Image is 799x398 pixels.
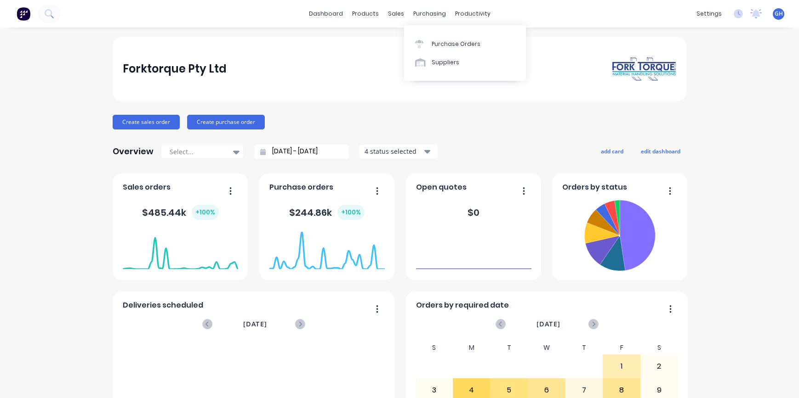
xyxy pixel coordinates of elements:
[17,7,30,21] img: Factory
[142,205,219,220] div: $ 485.44k
[595,145,629,157] button: add card
[565,341,603,354] div: T
[113,142,154,161] div: Overview
[113,115,180,129] button: Create sales order
[528,341,565,354] div: W
[562,182,627,193] span: Orders by status
[416,341,453,354] div: S
[337,205,365,220] div: + 100 %
[451,7,495,21] div: productivity
[409,7,451,21] div: purchasing
[269,182,333,193] span: Purchase orders
[243,319,267,329] span: [DATE]
[123,300,203,311] span: Deliveries scheduled
[404,34,526,53] a: Purchase Orders
[536,319,560,329] span: [DATE]
[404,53,526,72] a: Suppliers
[641,355,678,378] div: 2
[692,7,726,21] div: settings
[640,341,678,354] div: S
[383,7,409,21] div: sales
[453,341,491,354] div: M
[416,300,509,311] span: Orders by required date
[123,60,227,78] div: Forktorque Pty Ltd
[775,10,783,18] span: GH
[635,145,686,157] button: edit dashboard
[289,205,365,220] div: $ 244.86k
[304,7,348,21] a: dashboard
[432,40,480,48] div: Purchase Orders
[360,145,438,158] button: 4 status selected
[491,341,528,354] div: T
[603,341,640,354] div: F
[187,115,265,129] button: Create purchase order
[123,182,171,193] span: Sales orders
[192,205,219,220] div: + 100 %
[348,7,383,21] div: products
[603,355,640,378] div: 1
[365,146,422,156] div: 4 status selected
[416,182,467,193] span: Open quotes
[432,58,459,67] div: Suppliers
[612,56,676,82] img: Forktorque Pty Ltd
[468,206,479,219] div: $ 0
